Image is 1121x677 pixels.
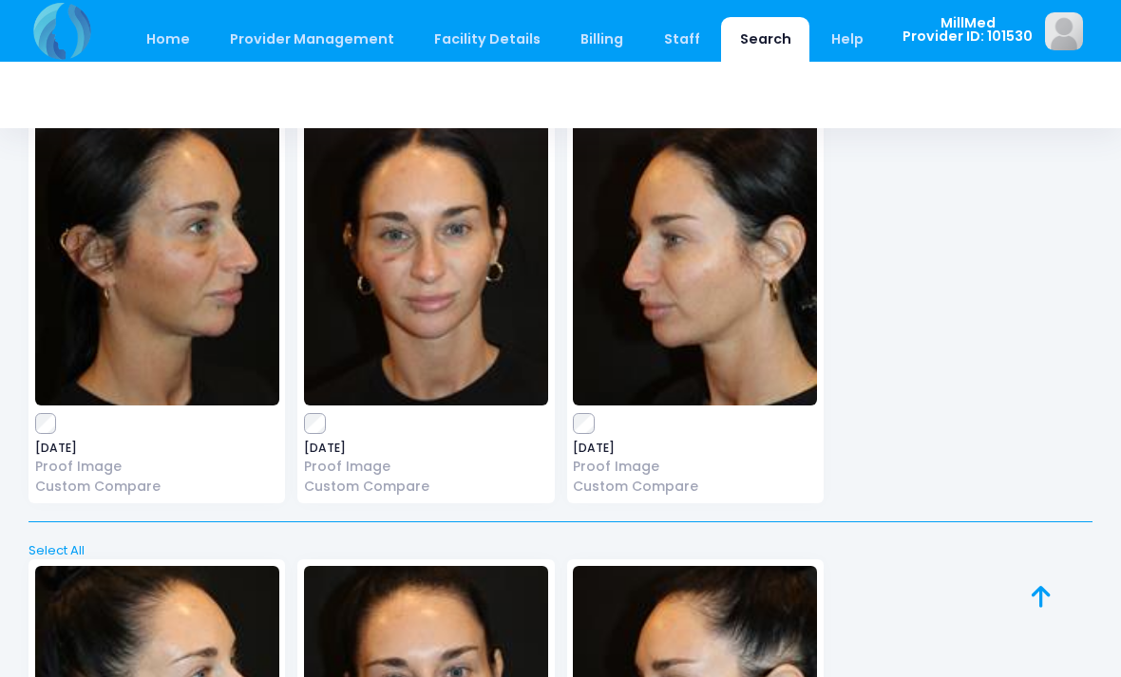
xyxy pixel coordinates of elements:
[304,121,548,405] img: image
[573,121,817,405] img: image
[721,17,809,62] a: Search
[35,477,279,497] a: Custom Compare
[304,477,548,497] a: Custom Compare
[902,16,1033,44] span: MillMed Provider ID: 101530
[35,121,279,405] img: image
[1045,12,1083,50] img: image
[304,442,548,454] span: [DATE]
[304,457,548,477] a: Proof Image
[127,17,208,62] a: Home
[35,457,279,477] a: Proof Image
[573,477,817,497] a: Custom Compare
[416,17,560,62] a: Facility Details
[813,17,883,62] a: Help
[23,541,1099,560] a: Select All
[573,442,817,454] span: [DATE]
[645,17,718,62] a: Staff
[35,442,279,454] span: [DATE]
[211,17,412,62] a: Provider Management
[573,457,817,477] a: Proof Image
[562,17,642,62] a: Billing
